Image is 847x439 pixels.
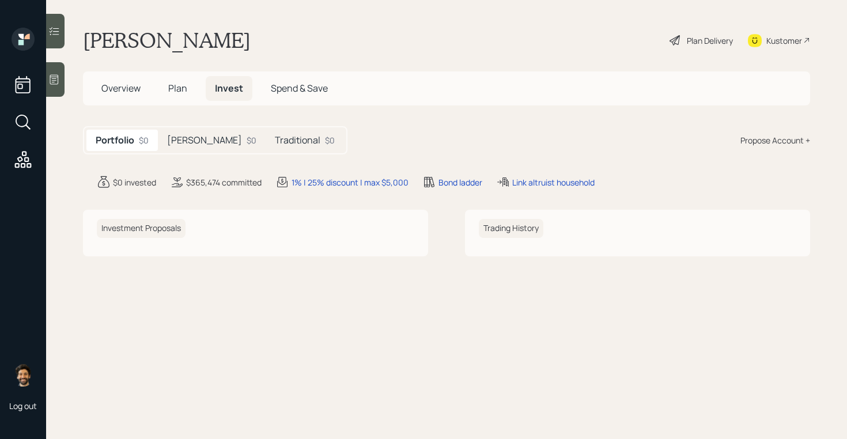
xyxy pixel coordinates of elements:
div: $0 [325,134,335,146]
div: Log out [9,400,37,411]
span: Plan [168,82,187,94]
span: Spend & Save [271,82,328,94]
h1: [PERSON_NAME] [83,28,251,53]
div: 1% | 25% discount | max $5,000 [292,176,409,188]
div: Propose Account + [740,134,810,146]
h6: Investment Proposals [97,219,186,238]
img: eric-schwartz-headshot.png [12,364,35,387]
span: Overview [101,82,141,94]
div: $365,474 committed [186,176,262,188]
div: $0 [139,134,149,146]
div: Bond ladder [438,176,482,188]
h5: Portfolio [96,135,134,146]
div: $0 invested [113,176,156,188]
div: $0 [247,134,256,146]
div: Kustomer [766,35,802,47]
div: Plan Delivery [687,35,733,47]
h5: Traditional [275,135,320,146]
h5: [PERSON_NAME] [167,135,242,146]
span: Invest [215,82,243,94]
h6: Trading History [479,219,543,238]
div: Link altruist household [512,176,595,188]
